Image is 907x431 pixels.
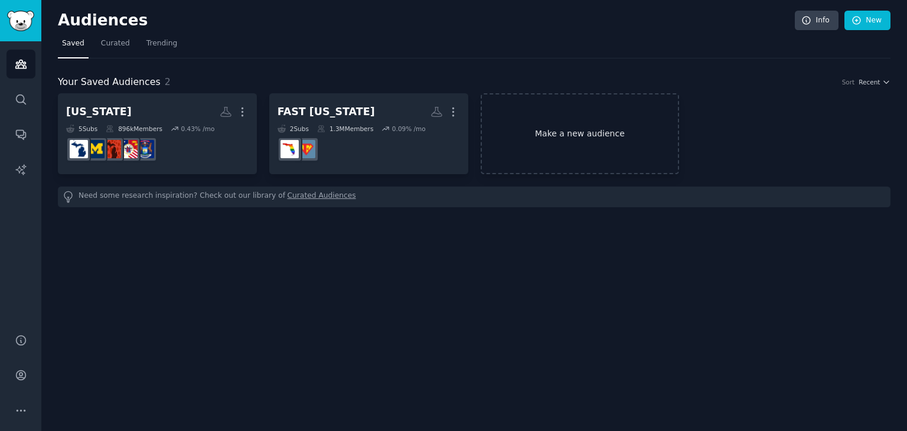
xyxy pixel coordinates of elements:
a: Curated Audiences [288,191,356,203]
div: Sort [842,78,855,86]
button: Recent [859,78,890,86]
div: [US_STATE] [66,105,132,119]
a: Trending [142,34,181,58]
span: Saved [62,38,84,49]
img: RealMichigan [136,140,154,158]
div: 5 Sub s [66,125,97,133]
div: 0.09 % /mo [392,125,426,133]
span: 2 [165,76,171,87]
img: florida [280,140,299,158]
img: MichiganWolverines [86,140,105,158]
a: [US_STATE]5Subs896kMembers0.43% /moRealMichiganDetroitCoronavirusMichiganMichiganWolverinesMichigan [58,93,257,174]
img: Detroit [119,140,138,158]
span: Curated [101,38,130,49]
div: 2 Sub s [278,125,309,133]
a: FAST [US_STATE]2Subs1.3MMembers0.09% /moFloridaManflorida [269,93,468,174]
div: FAST [US_STATE] [278,105,375,119]
span: Your Saved Audiences [58,75,161,90]
div: 0.43 % /mo [181,125,214,133]
div: Need some research inspiration? Check out our library of [58,187,890,207]
img: CoronavirusMichigan [103,140,121,158]
div: 1.3M Members [317,125,373,133]
h2: Audiences [58,11,795,30]
span: Trending [146,38,177,49]
a: Saved [58,34,89,58]
a: Curated [97,34,134,58]
img: Michigan [70,140,88,158]
img: FloridaMan [297,140,315,158]
a: New [844,11,890,31]
a: Info [795,11,839,31]
a: Make a new audience [481,93,680,174]
span: Recent [859,78,880,86]
img: GummySearch logo [7,11,34,31]
div: 896k Members [106,125,162,133]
